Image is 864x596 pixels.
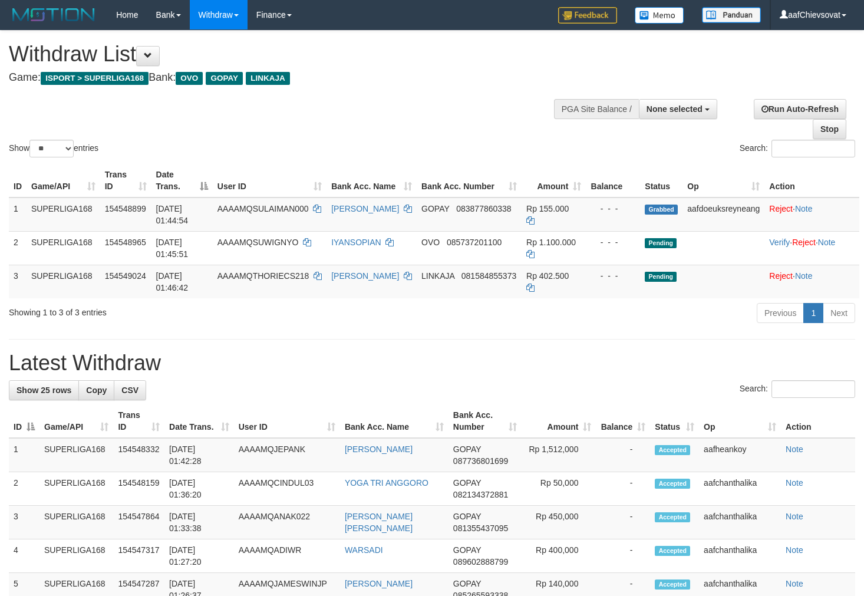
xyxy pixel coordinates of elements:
[813,119,846,139] a: Stop
[699,472,781,506] td: aafchanthalika
[331,238,381,247] a: IYANSOPIAN
[9,351,855,375] h1: Latest Withdraw
[453,523,508,533] span: Copy 081355437095 to clipboard
[764,164,859,197] th: Action
[39,404,113,438] th: Game/API: activate to sort column ascending
[786,579,803,588] a: Note
[345,444,413,454] a: [PERSON_NAME]
[596,438,650,472] td: -
[234,539,340,573] td: AAAAMQADIWR
[522,404,596,438] th: Amount: activate to sort column ascending
[331,271,399,281] a: [PERSON_NAME]
[453,545,481,555] span: GOPAY
[331,204,399,213] a: [PERSON_NAME]
[9,380,79,400] a: Show 25 rows
[9,302,351,318] div: Showing 1 to 3 of 3 entries
[740,140,855,157] label: Search:
[151,164,213,197] th: Date Trans.: activate to sort column descending
[655,479,690,489] span: Accepted
[596,404,650,438] th: Balance: activate to sort column ascending
[453,579,481,588] span: GOPAY
[526,271,569,281] span: Rp 402.500
[9,231,27,265] td: 2
[217,204,309,213] span: AAAAMQSULAIMAN000
[682,197,764,232] td: aafdoeuksreyneang
[9,404,39,438] th: ID: activate to sort column descending
[823,303,855,323] a: Next
[554,99,639,119] div: PGA Site Balance /
[17,386,71,395] span: Show 25 rows
[596,506,650,539] td: -
[655,579,690,590] span: Accepted
[113,539,164,573] td: 154547317
[453,512,481,521] span: GOPAY
[635,7,684,24] img: Button%20Memo.svg
[27,265,100,298] td: SUPERLIGA168
[121,386,138,395] span: CSV
[447,238,502,247] span: Copy 085737201100 to clipboard
[27,164,100,197] th: Game/API: activate to sort column ascending
[27,231,100,265] td: SUPERLIGA168
[764,197,859,232] td: ·
[702,7,761,23] img: panduan.png
[699,506,781,539] td: aafchanthalika
[246,72,290,85] span: LINKAJA
[526,204,569,213] span: Rp 155.000
[176,72,203,85] span: OVO
[345,545,383,555] a: WARSADI
[9,197,27,232] td: 1
[9,72,564,84] h4: Game: Bank:
[655,546,690,556] span: Accepted
[421,238,440,247] span: OVO
[39,539,113,573] td: SUPERLIGA168
[29,140,74,157] select: Showentries
[340,404,449,438] th: Bank Acc. Name: activate to sort column ascending
[795,204,813,213] a: Note
[234,506,340,539] td: AAAAMQANAK022
[156,238,189,259] span: [DATE] 01:45:51
[234,438,340,472] td: AAAAMQJEPANK
[461,271,516,281] span: Copy 081584855373 to clipboard
[754,99,846,119] a: Run Auto-Refresh
[213,164,327,197] th: User ID: activate to sort column ascending
[640,164,682,197] th: Status
[9,438,39,472] td: 1
[453,557,508,567] span: Copy 089602888799 to clipboard
[164,539,234,573] td: [DATE] 01:27:20
[591,270,635,282] div: - - -
[650,404,699,438] th: Status: activate to sort column ascending
[771,140,855,157] input: Search:
[9,164,27,197] th: ID
[113,438,164,472] td: 154548332
[345,579,413,588] a: [PERSON_NAME]
[647,104,703,114] span: None selected
[9,265,27,298] td: 3
[9,42,564,66] h1: Withdraw List
[9,506,39,539] td: 3
[234,472,340,506] td: AAAAMQCINDUL03
[645,205,678,215] span: Grabbed
[591,236,635,248] div: - - -
[449,404,522,438] th: Bank Acc. Number: activate to sort column ascending
[645,238,677,248] span: Pending
[522,506,596,539] td: Rp 450,000
[206,72,243,85] span: GOPAY
[453,490,508,499] span: Copy 082134372881 to clipboard
[740,380,855,398] label: Search:
[781,404,855,438] th: Action
[769,238,790,247] a: Verify
[769,271,793,281] a: Reject
[9,539,39,573] td: 4
[795,271,813,281] a: Note
[586,164,640,197] th: Balance
[771,380,855,398] input: Search:
[217,238,299,247] span: AAAAMQSUWIGNYO
[164,438,234,472] td: [DATE] 01:42:28
[9,472,39,506] td: 2
[105,204,146,213] span: 154548899
[558,7,617,24] img: Feedback.jpg
[345,512,413,533] a: [PERSON_NAME] [PERSON_NAME]
[522,539,596,573] td: Rp 400,000
[217,271,309,281] span: AAAAMQTHORIECS218
[78,380,114,400] a: Copy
